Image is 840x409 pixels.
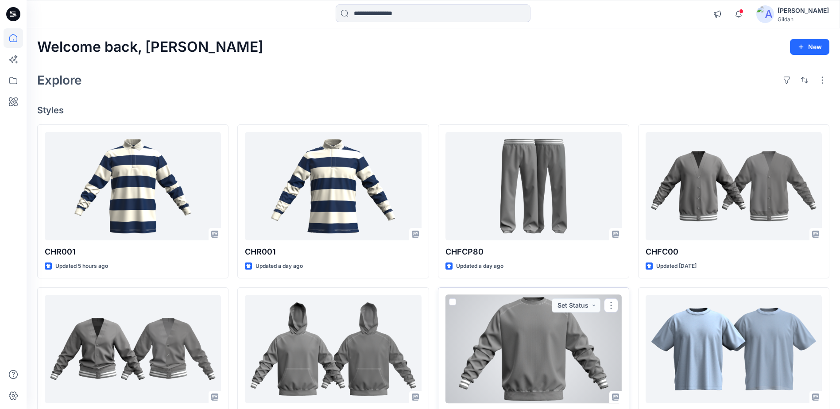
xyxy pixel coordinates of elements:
p: CHFCP80 [445,246,622,258]
div: Gildan [778,16,829,23]
h2: Explore [37,73,82,87]
h2: Welcome back, [PERSON_NAME] [37,39,263,55]
div: [PERSON_NAME] [778,5,829,16]
p: CHR001 [45,246,221,258]
a: CHF600 [445,295,622,403]
a: CHFCP80 [445,132,622,240]
a: CHF700 [245,295,421,403]
p: Updated a day ago [456,262,503,271]
button: New [790,39,829,55]
p: Updated 5 hours ago [55,262,108,271]
p: Updated a day ago [255,262,303,271]
p: CHR001 [245,246,421,258]
a: CHR001 [245,132,421,240]
p: CHFC00 [646,246,822,258]
a: CHFC00 [646,132,822,240]
a: CHFC00 on a Woman [45,295,221,403]
a: CHR001 [45,132,221,240]
h4: Styles [37,105,829,116]
p: Updated [DATE] [656,262,697,271]
a: 13ML0 AFTER WASH [646,295,822,403]
img: avatar [756,5,774,23]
